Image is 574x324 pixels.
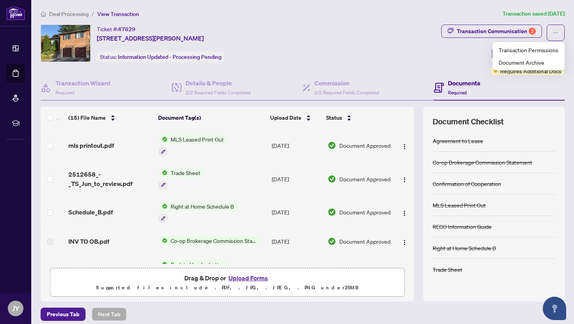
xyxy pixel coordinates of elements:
[184,273,270,283] span: Drag & Drop or
[441,25,542,38] button: Transaction Communication2
[339,237,390,246] span: Document Approved
[339,175,390,183] span: Document Approved
[159,168,203,189] button: Status IconTrade Sheet
[328,175,336,183] img: Document Status
[92,308,127,321] button: Next Tab
[159,202,237,223] button: Status IconRight at Home Schedule B
[168,260,227,269] span: Back to Vendor Letter
[433,116,504,127] span: Document Checklist
[159,135,227,156] button: Status IconMLS Leased Print Out
[97,11,139,18] span: View Transaction
[269,229,324,254] td: [DATE]
[398,139,411,152] button: Logo
[168,202,237,211] span: Right at Home Schedule B
[503,9,565,18] article: Transaction saved [DATE]
[68,113,106,122] span: (15) File Name
[323,107,392,129] th: Status
[269,196,324,229] td: [DATE]
[41,308,86,321] button: Previous Tab
[68,237,109,246] span: INV TO OB.pdf
[159,168,168,177] img: Status Icon
[433,244,496,252] div: Right at Home Schedule B
[448,90,467,96] span: Required
[269,254,324,287] td: [DATE]
[159,236,260,245] button: Status IconCo-op Brokerage Commission Statement
[326,113,342,122] span: Status
[47,308,79,320] span: Previous Tab
[118,53,221,60] span: Information Updated - Processing Pending
[398,235,411,248] button: Logo
[398,173,411,185] button: Logo
[159,135,168,143] img: Status Icon
[433,179,501,188] div: Confirmation of Cooperation
[55,283,399,292] p: Supported files include .PDF, .JPG, .JPEG, .PNG under 25 MB
[433,136,483,145] div: Agreement to Lease
[433,265,462,274] div: Trade Sheet
[155,107,267,129] th: Document Tag(s)
[12,303,20,314] span: JY
[499,58,558,67] span: Document Archive
[55,78,111,88] h4: Transaction Wizard
[185,90,250,96] span: 2/2 Required Fields Completed
[328,141,336,150] img: Document Status
[226,273,270,283] button: Upload Forms
[314,78,379,88] h4: Commission
[529,28,536,35] div: 2
[68,141,114,150] span: mls printout.pdf
[457,25,536,37] div: Transaction Communication
[492,47,565,60] button: Submit for Admin Review
[49,11,89,18] span: Deal Processing
[314,90,379,96] span: 2/2 Required Fields Completed
[267,107,323,129] th: Upload Date
[401,239,408,246] img: Logo
[328,208,336,216] img: Document Status
[168,168,203,177] span: Trade Sheet
[339,141,390,150] span: Document Approved
[50,268,404,297] span: Drag & Drop orUpload FormsSupported files include .PDF, .JPG, .JPEG, .PNG under25MB
[339,208,390,216] span: Document Approved
[328,237,336,246] img: Document Status
[41,25,90,62] img: IMG-S12284249_1.jpg
[159,202,168,211] img: Status Icon
[269,129,324,162] td: [DATE]
[168,135,227,143] span: MLS Leased Print Out
[97,51,225,62] div: Status:
[97,34,204,43] span: [STREET_ADDRESS][PERSON_NAME]
[499,46,558,54] span: Transaction Permissions
[500,67,562,75] span: Requires Additional Docs
[68,207,113,217] span: Schedule_B.pdf
[553,30,558,35] span: ellipsis
[401,210,408,216] img: Logo
[185,78,250,88] h4: Details & People
[159,260,227,281] button: Status IconBack to Vendor Letter
[68,170,152,188] span: 2512658_-_TS_Jun_to_review.pdf
[401,143,408,150] img: Logo
[6,6,25,20] img: logo
[159,236,168,245] img: Status Icon
[159,260,168,269] img: Status Icon
[65,107,155,129] th: (15) File Name
[433,201,486,209] div: MLS Leased Print Out
[168,236,260,245] span: Co-op Brokerage Commission Statement
[270,113,301,122] span: Upload Date
[448,78,480,88] h4: Documents
[55,90,74,96] span: Required
[401,177,408,183] img: Logo
[269,162,324,196] td: [DATE]
[398,206,411,218] button: Logo
[433,222,492,231] div: RECO Information Guide
[118,26,135,33] span: 47829
[433,158,532,166] div: Co-op Brokerage Commission Statement
[92,9,94,18] li: /
[543,297,566,320] button: Open asap
[97,25,135,34] div: Ticket #:
[41,11,46,17] span: home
